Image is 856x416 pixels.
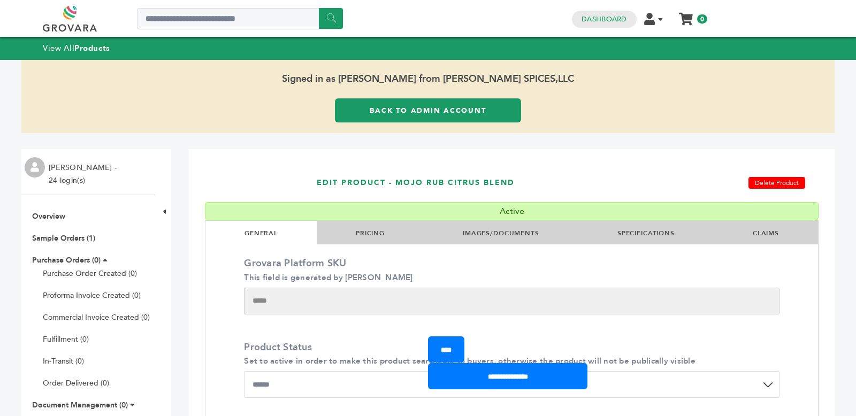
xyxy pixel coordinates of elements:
a: Overview [32,211,65,221]
a: Commercial Invoice Created (0) [43,312,150,322]
a: In-Transit (0) [43,356,84,366]
a: PRICING [356,229,385,237]
a: Document Management (0) [32,400,128,410]
span: 0 [697,14,707,24]
a: My Cart [680,10,692,21]
a: Order Delivered (0) [43,378,109,388]
a: View AllProducts [43,43,110,53]
a: IMAGES/DOCUMENTS [463,229,539,237]
span: Signed in as [PERSON_NAME] from [PERSON_NAME] SPICES,LLC [21,60,835,98]
img: profile.png [25,157,45,178]
strong: Products [74,43,110,53]
label: Grovara Platform SKU [244,257,774,283]
li: [PERSON_NAME] - 24 login(s) [49,161,119,187]
a: CLAIMS [753,229,779,237]
small: Set to active in order to make this product searchable to buyers, otherwise the product will not ... [244,356,695,366]
a: SPECIFICATIONS [617,229,675,237]
a: GENERAL [244,229,278,237]
label: Product Status [244,341,774,367]
a: Delete Product [748,177,805,189]
a: Proforma Invoice Created (0) [43,290,141,301]
h1: EDIT PRODUCT - MOJO RUB CITRUS BLEND [317,163,624,202]
a: Dashboard [582,14,626,24]
div: Active [205,202,819,220]
a: Purchase Orders (0) [32,255,101,265]
a: Fulfillment (0) [43,334,89,344]
a: Back to Admin Account [335,98,521,122]
input: Search a product or brand... [137,8,343,29]
small: This field is generated by [PERSON_NAME] [244,272,412,283]
a: Purchase Order Created (0) [43,268,137,279]
a: Sample Orders (1) [32,233,95,243]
